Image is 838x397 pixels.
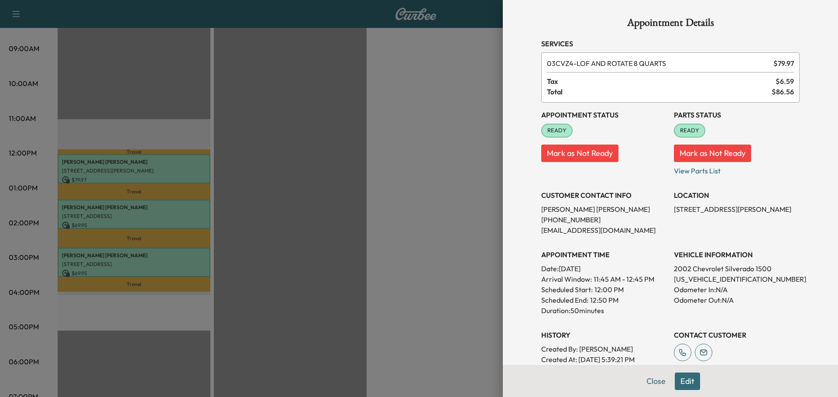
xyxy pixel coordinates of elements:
h1: Appointment Details [541,17,800,31]
p: Created At : [DATE] 5:39:21 PM [541,354,667,365]
span: $ 79.97 [773,58,794,69]
span: Tax [547,76,776,86]
h3: CUSTOMER CONTACT INFO [541,190,667,200]
p: [STREET_ADDRESS][PERSON_NAME] [674,204,800,214]
p: 2002 Chevrolet Silverado 1500 [674,263,800,274]
h3: VEHICLE INFORMATION [674,249,800,260]
p: Created By : [PERSON_NAME] [541,344,667,354]
h3: CONTACT CUSTOMER [674,330,800,340]
button: Close [641,373,671,390]
h3: Services [541,38,800,49]
span: $ 6.59 [776,76,794,86]
p: Date: [DATE] [541,263,667,274]
p: [US_VEHICLE_IDENTIFICATION_NUMBER] [674,274,800,284]
button: Mark as Not Ready [541,145,618,162]
p: [PERSON_NAME] [PERSON_NAME] [541,204,667,214]
p: Arrival Window: [541,274,667,284]
h3: History [541,330,667,340]
h3: APPOINTMENT TIME [541,249,667,260]
span: 11:45 AM - 12:45 PM [594,274,654,284]
span: READY [675,126,704,135]
p: Scheduled End: [541,295,588,305]
p: Scheduled Start: [541,284,593,295]
p: [EMAIL_ADDRESS][DOMAIN_NAME] [541,225,667,235]
h3: Appointment Status [541,110,667,120]
p: [PHONE_NUMBER] [541,214,667,225]
span: LOF AND ROTATE 8 QUARTS [547,58,770,69]
span: $ 86.56 [772,86,794,97]
h3: Parts Status [674,110,800,120]
button: Edit [675,373,700,390]
p: Odometer Out: N/A [674,295,800,305]
p: Modified By : [PERSON_NAME] [541,365,667,375]
span: READY [542,126,572,135]
p: View Parts List [674,162,800,176]
p: 12:00 PM [594,284,624,295]
p: Odometer In: N/A [674,284,800,295]
h3: LOCATION [674,190,800,200]
p: Duration: 50 minutes [541,305,667,316]
p: 12:50 PM [590,295,618,305]
span: Total [547,86,772,97]
button: Mark as Not Ready [674,145,751,162]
